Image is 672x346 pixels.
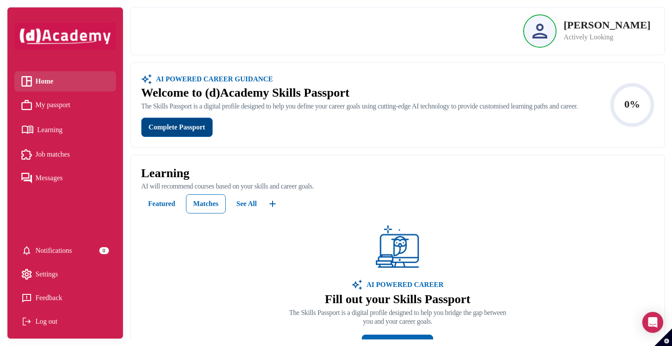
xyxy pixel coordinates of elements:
[362,280,444,290] p: AI POWERED CAREER
[352,280,362,290] img: image
[624,98,640,109] text: 0%
[21,149,32,160] img: Job matches icon
[152,73,273,85] div: AI POWERED CAREER GUIDANCE
[21,122,34,137] img: Learning icon
[21,316,32,327] img: Log out
[289,308,506,326] p: The Skills Passport is a digital profile designed to help you bridge the gap between you and your...
[21,315,109,328] div: Log out
[141,166,654,181] p: Learning
[563,20,651,30] p: [PERSON_NAME]
[141,102,578,111] div: The Skills Passport is a digital profile designed to help you define your career goals using cutt...
[14,23,116,49] img: dAcademy
[141,85,578,100] div: Welcome to (d)Academy Skills Passport
[21,293,32,303] img: feedback
[193,198,219,210] div: Matches
[37,123,63,136] span: Learning
[21,75,109,88] a: Home iconHome
[642,312,663,333] div: Open Intercom Messenger
[289,292,506,307] p: Fill out your Skills Passport
[141,194,182,213] button: Featured
[186,194,226,213] button: Matches
[21,171,109,185] a: Messages iconMessages
[141,73,152,85] img: ...
[236,198,257,210] div: See All
[21,269,32,280] img: setting
[21,148,109,161] a: Job matches iconJob matches
[149,121,205,133] div: Complete Passport
[563,32,651,42] p: Actively Looking
[376,225,420,269] img: ...
[35,171,63,185] span: Messages
[21,291,109,304] a: Feedback
[141,182,654,191] p: AI will recommend courses based on your skills and career goals.
[21,245,32,256] img: setting
[35,148,70,161] span: Job matches
[21,122,109,137] a: Learning iconLearning
[21,98,109,112] a: My passport iconMy passport
[141,118,213,137] button: Complete Passport
[229,194,264,213] button: See All
[35,98,70,112] span: My passport
[654,329,672,346] button: Set cookie preferences
[21,173,32,183] img: Messages icon
[21,76,32,87] img: Home icon
[532,24,547,38] img: Profile
[35,268,58,281] span: Settings
[148,198,175,210] div: Featured
[35,75,53,88] span: Home
[99,247,109,254] div: 0
[267,199,278,209] img: ...
[35,244,72,257] span: Notifications
[21,100,32,110] img: My passport icon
